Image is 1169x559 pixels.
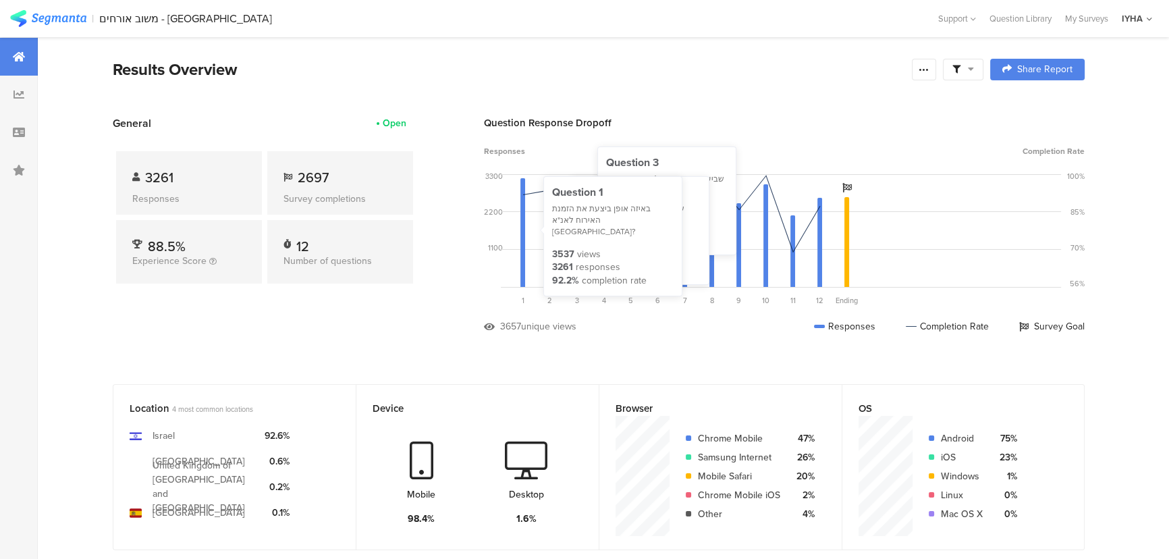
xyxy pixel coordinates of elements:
div: Question 3 [606,155,728,170]
span: Responses [484,145,525,157]
span: 88.5% [148,236,186,257]
div: Results Overview [113,57,905,82]
div: 2% [791,488,815,502]
div: 70% [1070,242,1085,253]
a: My Surveys [1058,12,1115,25]
div: Windows [941,469,983,483]
div: completion rate [582,274,647,288]
span: Share Report [1017,65,1072,74]
div: iOS [941,450,983,464]
div: Israel [153,429,175,443]
span: 11 [790,295,796,306]
div: 100% [1067,171,1085,182]
div: Question 1 [552,185,674,200]
span: 4 [602,295,606,306]
div: 47% [791,431,815,446]
div: 85% [1070,207,1085,217]
span: 6 [655,295,660,306]
div: Other [698,507,780,521]
div: Support [938,8,976,29]
span: 2697 [298,167,329,188]
div: views [577,248,601,261]
div: Responses [814,319,875,334]
div: [GEOGRAPHIC_DATA] [153,454,245,469]
div: unique views [521,319,576,334]
div: שביעות רצונך מתהליך ההזמנה עם נציג האכסניה [606,174,728,196]
div: 1% [994,469,1017,483]
span: 2 [547,295,552,306]
div: Survey completions [283,192,397,206]
div: 3261 [552,261,573,274]
div: Android [941,431,983,446]
span: 5 [628,295,633,306]
div: 0% [994,507,1017,521]
span: Number of questions [283,254,372,268]
img: segmanta logo [10,10,86,27]
span: 10 [762,295,769,306]
div: 1100 [488,242,503,253]
div: 23% [994,450,1017,464]
div: 92.6% [265,429,290,443]
span: Completion Rate [1023,145,1085,157]
div: 3300 [485,171,503,182]
div: 75% [994,431,1017,446]
div: 0.1% [265,506,290,520]
div: Linux [941,488,983,502]
div: IYHA [1122,12,1143,25]
div: 0.2% [265,480,290,494]
div: 12 [296,236,309,250]
span: 12 [816,295,823,306]
div: 0% [994,488,1017,502]
span: 8 [710,295,714,306]
span: 7 [683,295,687,306]
div: 4% [791,507,815,521]
div: Mobile Safari [698,469,780,483]
span: 9 [736,295,741,306]
div: OS [859,401,1045,416]
div: 20% [791,469,815,483]
div: 3537 [552,248,574,261]
span: 3261 [145,167,173,188]
div: Location [130,401,317,416]
span: General [113,115,151,131]
div: Ending [834,295,861,306]
div: Question Response Dropoff [484,115,1085,130]
div: 1.6% [516,512,537,526]
div: Responses [132,192,246,206]
div: Mobile [407,487,435,502]
div: משוב אורחים - [GEOGRAPHIC_DATA] [99,12,272,25]
i: Survey Goal [842,183,852,192]
div: Open [383,116,406,130]
div: Device [373,401,560,416]
div: | [92,11,94,26]
div: responses [576,261,620,274]
span: 3 [575,295,579,306]
div: [GEOGRAPHIC_DATA] [153,506,245,520]
div: 26% [791,450,815,464]
div: Samsung Internet [698,450,780,464]
div: Chrome Mobile iOS [698,488,780,502]
div: 2200 [484,207,503,217]
span: 4 most common locations [172,404,253,415]
div: 0.6% [265,454,290,469]
div: באיזה אופן ביצעת את הזמנת האירוח לאנ"א [GEOGRAPHIC_DATA]? [552,203,674,237]
span: Experience Score [132,254,207,268]
div: Browser [616,401,803,416]
div: 98.4% [408,512,435,526]
div: Chrome Mobile [698,431,780,446]
div: Survey Goal [1019,319,1085,334]
div: 92.2% [552,274,579,288]
div: 56% [1070,278,1085,289]
div: 3657 [500,319,521,334]
div: Completion Rate [906,319,989,334]
span: 1 [522,295,524,306]
a: Question Library [983,12,1058,25]
div: Desktop [509,487,544,502]
div: United Kingdom of [GEOGRAPHIC_DATA] and [GEOGRAPHIC_DATA] [153,458,254,515]
div: Mac OS X [941,507,983,521]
